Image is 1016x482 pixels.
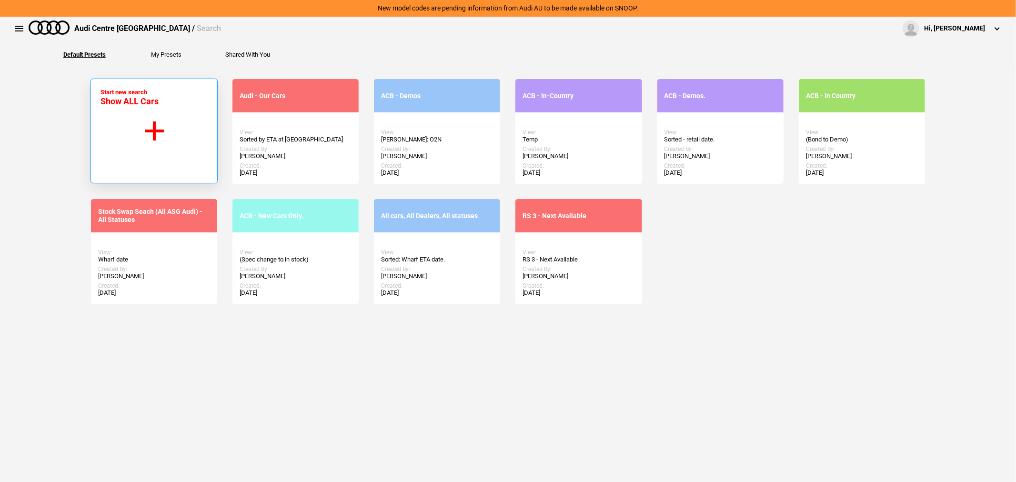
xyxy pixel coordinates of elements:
span: Search [197,24,221,33]
div: Created By: [98,266,210,272]
div: Temp [523,136,634,143]
div: View: [381,129,493,136]
div: ACB - Demos [381,92,493,100]
div: ACB - New Cars Only. [240,212,352,220]
div: Sorted: Wharf ETA date. [381,256,493,263]
div: Created: [664,162,776,169]
button: Shared With You [225,51,270,58]
div: [PERSON_NAME] [98,272,210,280]
div: Created By: [664,146,776,152]
button: Start new search Show ALL Cars [91,79,218,183]
div: Created: [523,282,634,289]
div: Stock Swap Seach (All ASG Audi) - All Statuses [98,208,210,224]
div: Created: [381,282,493,289]
div: Audi Centre [GEOGRAPHIC_DATA] / [74,23,221,34]
div: Created: [523,162,634,169]
div: View: [240,249,352,256]
div: ACB - Demos. [664,92,776,100]
div: RS 3 - Next Available [523,212,634,220]
div: (Spec change to in stock) [240,256,352,263]
div: RS 3 - Next Available [523,256,634,263]
div: Created By: [240,266,352,272]
div: Wharf date [98,256,210,263]
div: All cars, All Dealers, All statuses [381,212,493,220]
div: View: [523,249,634,256]
div: Created By: [381,266,493,272]
div: Created By: [806,146,918,152]
div: Created: [806,162,918,169]
div: Created By: [381,146,493,152]
div: [DATE] [98,289,210,297]
div: [DATE] [523,169,634,177]
div: [DATE] [240,169,352,177]
div: View: [98,249,210,256]
div: Start new search [101,89,159,106]
div: [DATE] [523,289,634,297]
div: ACB - In-Country [523,92,634,100]
div: [PERSON_NAME]: O2N [381,136,493,143]
div: Sorted - retail date. [664,136,776,143]
div: Created: [98,282,210,289]
div: [PERSON_NAME] [381,152,493,160]
div: Created By: [523,146,634,152]
div: [PERSON_NAME] [381,272,493,280]
div: View: [806,129,918,136]
div: [PERSON_NAME] [523,272,634,280]
div: [PERSON_NAME] [240,272,352,280]
button: My Presets [151,51,181,58]
div: [PERSON_NAME] [240,152,352,160]
div: (Bond to Demo) [806,136,918,143]
div: [DATE] [381,169,493,177]
div: View: [523,129,634,136]
div: Created: [240,162,352,169]
div: [PERSON_NAME] [664,152,776,160]
div: View: [240,129,352,136]
span: Show ALL Cars [101,96,159,106]
div: View: [664,129,776,136]
div: [PERSON_NAME] [806,152,918,160]
button: Default Presets [63,51,106,58]
div: [DATE] [664,169,776,177]
div: Hi, [PERSON_NAME] [924,24,985,33]
div: Audi - Our Cars [240,92,352,100]
img: audi.png [29,20,70,35]
div: [PERSON_NAME] [523,152,634,160]
div: Created By: [523,266,634,272]
div: [DATE] [806,169,918,177]
div: View: [381,249,493,256]
div: Created: [381,162,493,169]
div: Sorted by ETA at [GEOGRAPHIC_DATA] [240,136,352,143]
div: Created By: [240,146,352,152]
div: Created: [240,282,352,289]
div: ACB - In Country [806,92,918,100]
div: [DATE] [240,289,352,297]
div: [DATE] [381,289,493,297]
